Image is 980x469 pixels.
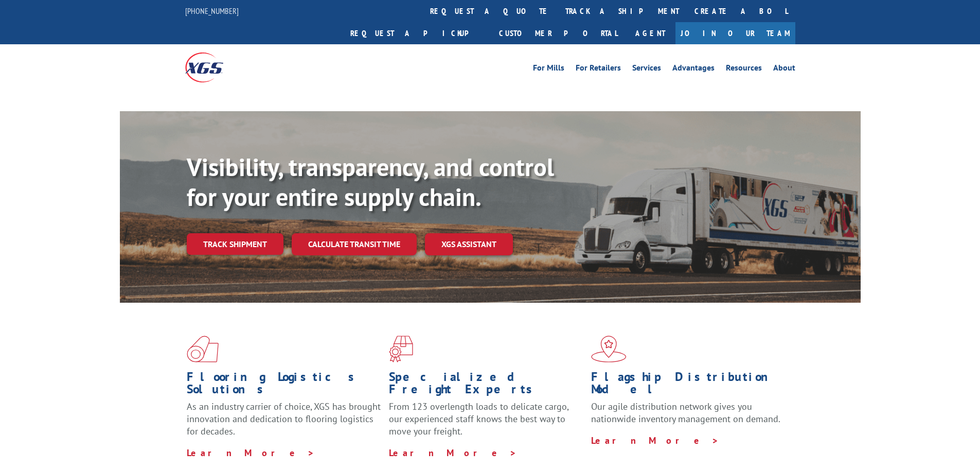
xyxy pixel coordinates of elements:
[187,233,283,255] a: Track shipment
[625,22,675,44] a: Agent
[389,336,413,362] img: xgs-icon-focused-on-flooring-red
[533,64,564,75] a: For Mills
[343,22,491,44] a: Request a pickup
[591,401,780,425] span: Our agile distribution network gives you nationwide inventory management on demand.
[591,336,627,362] img: xgs-icon-flagship-distribution-model-red
[185,6,239,16] a: [PHONE_NUMBER]
[591,435,719,446] a: Learn More >
[576,64,621,75] a: For Retailers
[675,22,795,44] a: Join Our Team
[773,64,795,75] a: About
[389,401,583,446] p: From 123 overlength loads to delicate cargo, our experienced staff knows the best way to move you...
[187,401,381,437] span: As an industry carrier of choice, XGS has brought innovation and dedication to flooring logistics...
[389,371,583,401] h1: Specialized Freight Experts
[187,151,554,213] b: Visibility, transparency, and control for your entire supply chain.
[187,336,219,362] img: xgs-icon-total-supply-chain-intelligence-red
[591,371,786,401] h1: Flagship Distribution Model
[672,64,715,75] a: Advantages
[187,447,315,459] a: Learn More >
[292,233,417,255] a: Calculate transit time
[632,64,661,75] a: Services
[726,64,762,75] a: Resources
[425,233,513,255] a: XGS ASSISTANT
[389,447,517,459] a: Learn More >
[187,371,381,401] h1: Flooring Logistics Solutions
[491,22,625,44] a: Customer Portal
